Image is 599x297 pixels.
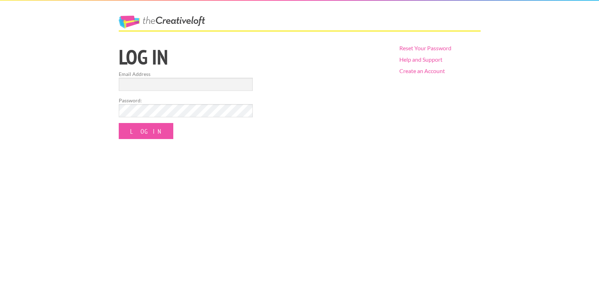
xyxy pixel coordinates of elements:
label: Email Address [119,70,253,78]
input: Log In [119,123,173,139]
h1: Log in [119,47,387,67]
a: Reset Your Password [399,45,451,51]
a: Help and Support [399,56,442,63]
a: Create an Account [399,67,445,74]
a: The Creative Loft [119,16,205,29]
label: Password: [119,97,253,104]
